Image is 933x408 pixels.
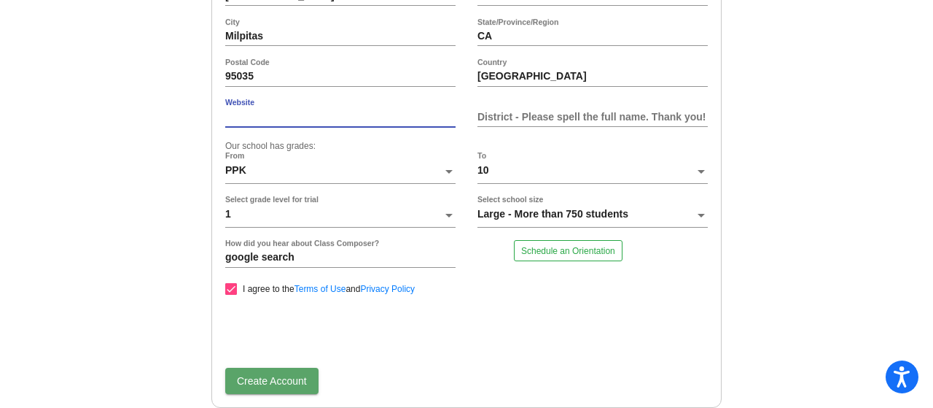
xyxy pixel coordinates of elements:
span: I agree to the and [243,280,415,298]
iframe: reCAPTCHA [225,302,447,359]
button: Create Account [225,368,319,394]
span: 1 [225,208,231,220]
a: Terms of Use [294,284,346,294]
span: PPK [225,164,246,176]
span: 10 [477,164,489,176]
span: Create Account [237,375,307,387]
a: Privacy Policy [360,284,415,294]
a: Schedule an Orientation [514,240,622,261]
span: Large - More than 750 students [477,208,628,220]
mat-label: Our school has grades: [225,141,316,151]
